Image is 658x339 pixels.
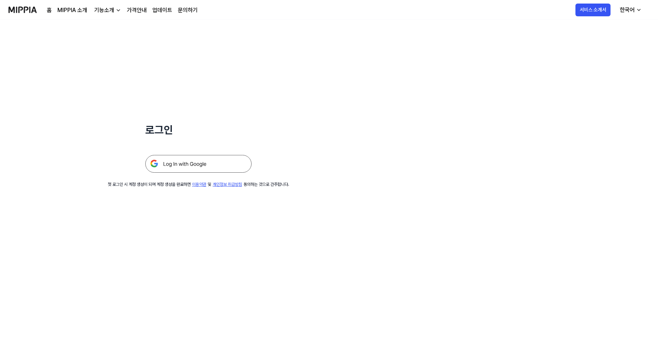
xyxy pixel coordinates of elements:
a: 홈 [47,6,52,15]
h1: 로그인 [145,122,252,138]
a: 문의하기 [178,6,198,15]
button: 기능소개 [93,6,121,15]
img: 구글 로그인 버튼 [145,155,252,173]
a: 업데이트 [152,6,172,15]
a: MIPPIA 소개 [57,6,87,15]
a: 이용약관 [192,182,206,187]
div: 기능소개 [93,6,116,15]
button: 서비스 소개서 [575,4,611,16]
a: 개인정보 취급방침 [213,182,242,187]
img: down [116,7,121,13]
div: 첫 로그인 시 계정 생성이 되며 계정 생성을 완료하면 및 동의하는 것으로 간주합니다. [108,181,289,188]
div: 한국어 [618,6,636,14]
a: 가격안내 [127,6,147,15]
button: 한국어 [614,3,646,17]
